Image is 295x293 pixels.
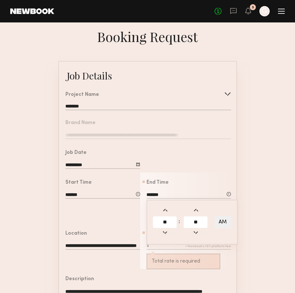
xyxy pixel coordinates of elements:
[252,6,254,9] div: 5
[97,28,198,46] div: Booking Request
[215,216,231,228] button: AM
[65,231,87,236] div: Location
[147,180,169,185] div: End Time
[65,92,99,97] div: Project Name
[178,216,183,229] td: :
[65,277,94,282] div: Description
[259,6,270,16] a: G
[65,180,92,185] div: Start Time
[67,69,112,82] div: Job Details
[65,150,87,155] div: Job Date
[152,259,215,264] div: Total rate is required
